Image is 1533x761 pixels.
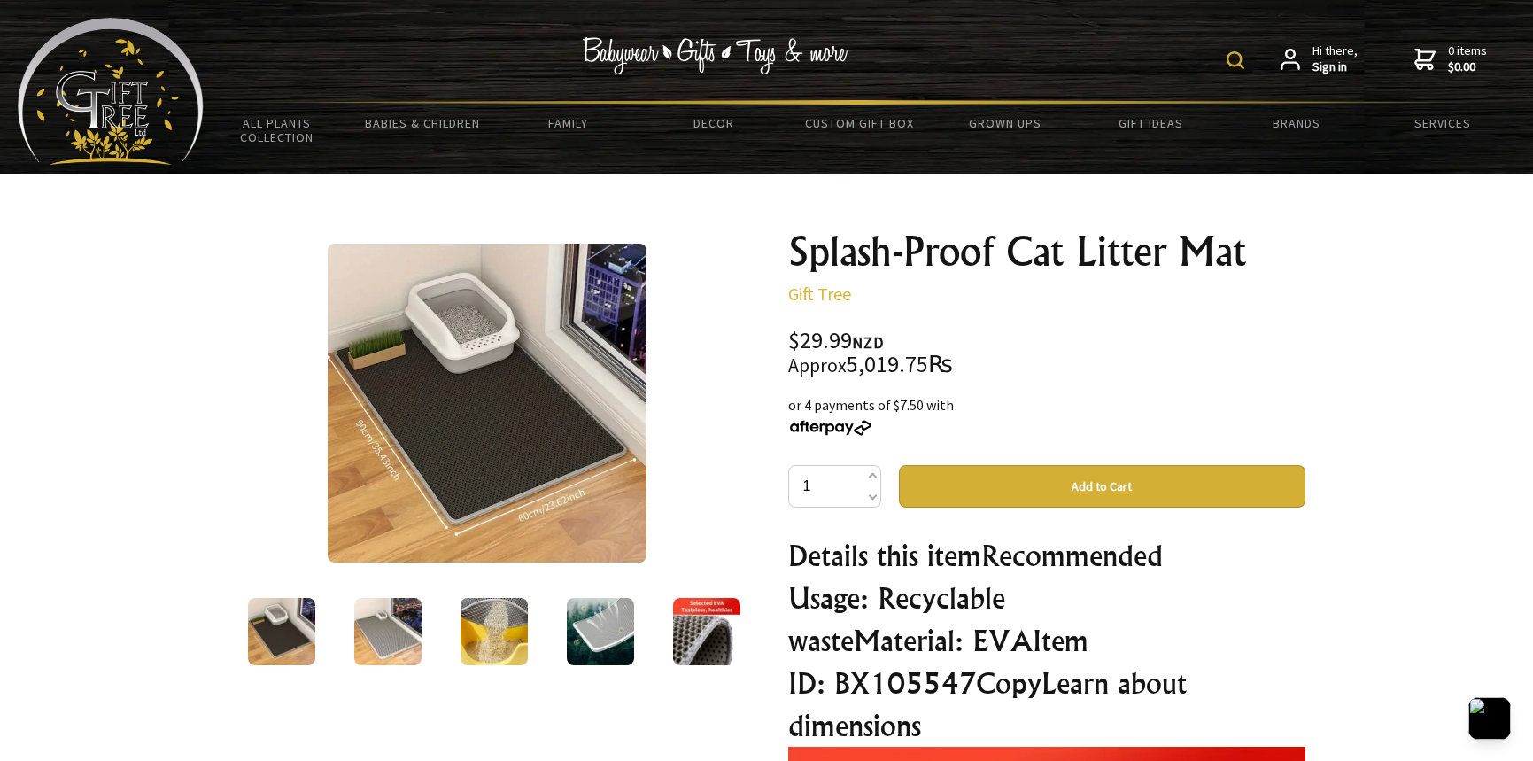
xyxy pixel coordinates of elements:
[495,105,641,142] a: Family
[1414,43,1487,74] a: 0 items$0.00
[641,105,787,142] a: Decor
[1227,51,1244,69] img: product search
[1078,105,1224,142] a: Gift Ideas
[354,598,422,665] img: Splash-Proof Cat Litter Mat
[567,598,634,665] img: Splash-Proof Cat Litter Mat
[1312,59,1358,75] strong: Sign in
[583,37,848,74] img: Babywear - Gifts - Toys & more
[788,353,847,377] small: Approx
[328,244,646,563] img: Splash-Proof Cat Litter Mat
[1370,105,1516,142] a: Services
[1448,59,1487,75] strong: $0.00
[350,105,496,142] a: Babies & Children
[1281,43,1358,74] a: Hi there,Sign in
[248,598,315,665] img: Splash-Proof Cat Litter Mat
[1224,105,1370,142] a: Brands
[788,330,1305,377] div: $29.99 5,019.75₨
[788,420,873,436] img: Afterpay
[788,230,1305,273] h1: Splash-Proof Cat Litter Mat
[673,598,740,665] img: Splash-Proof Cat Litter Mat
[788,394,1305,437] div: or 4 payments of $7.50 with
[788,283,851,305] a: Gift Tree
[786,105,933,142] a: Custom Gift Box
[18,18,204,165] img: Babyware - Gifts - Toys and more...
[461,598,528,665] img: Splash-Proof Cat Litter Mat
[852,332,884,353] span: NZD
[1312,43,1358,74] span: Hi there,
[204,105,350,156] a: All Plants Collection
[1448,43,1487,74] span: 0 items
[933,105,1079,142] a: Grown Ups
[899,465,1305,508] button: Add to Cart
